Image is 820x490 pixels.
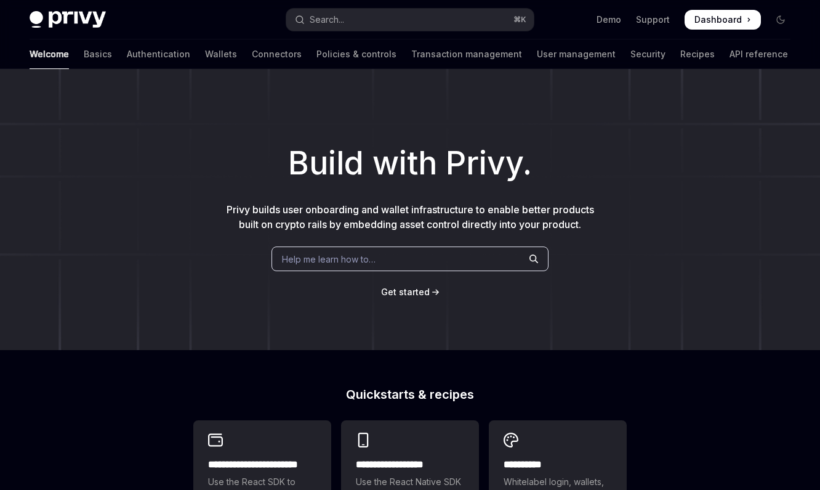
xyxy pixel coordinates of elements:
span: Help me learn how to… [282,253,376,266]
a: Connectors [252,39,302,69]
a: Transaction management [411,39,522,69]
a: Wallets [205,39,237,69]
a: Security [630,39,665,69]
h1: Build with Privy. [20,139,800,187]
button: Toggle dark mode [771,10,790,30]
a: Demo [597,14,621,26]
img: dark logo [30,11,106,28]
span: Dashboard [694,14,742,26]
a: API reference [730,39,788,69]
h2: Quickstarts & recipes [193,388,627,401]
span: ⌘ K [513,15,526,25]
div: Search... [310,12,344,27]
button: Open search [286,9,533,31]
a: Dashboard [685,10,761,30]
a: Recipes [680,39,715,69]
a: User management [537,39,616,69]
span: Privy builds user onboarding and wallet infrastructure to enable better products built on crypto ... [227,203,594,231]
a: Welcome [30,39,69,69]
span: Get started [381,287,430,297]
a: Policies & controls [316,39,396,69]
a: Support [636,14,670,26]
a: Basics [84,39,112,69]
a: Get started [381,286,430,298]
a: Authentication [127,39,190,69]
